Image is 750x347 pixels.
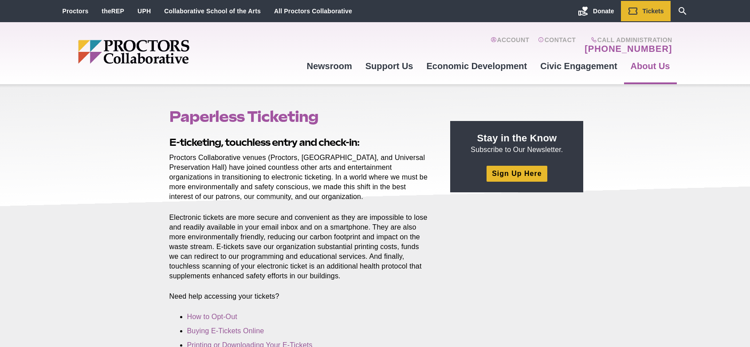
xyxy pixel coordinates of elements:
a: All Proctors Collaborative [274,8,352,15]
p: Proctors Collaborative venues (Proctors, [GEOGRAPHIC_DATA], and Universal Preservation Hall) have... [169,153,430,202]
img: Proctors logo [78,40,258,64]
span: Donate [593,8,614,15]
a: Proctors [63,8,89,15]
a: Buying E-Tickets Online [187,327,264,335]
a: [PHONE_NUMBER] [585,43,672,54]
p: Need help accessing your tickets? [169,292,430,301]
a: Sign Up Here [487,166,547,181]
a: Account [491,36,529,54]
span: Call Administration [582,36,672,43]
a: Tickets [621,1,671,21]
strong: Stay in the Know [477,133,557,144]
a: Search [671,1,695,21]
h1: Paperless Ticketing [169,108,430,125]
span: Tickets [643,8,664,15]
a: Contact [538,36,576,54]
p: Electronic tickets are more secure and convenient as they are impossible to lose and readily avai... [169,213,430,281]
a: Newsroom [300,54,358,78]
a: How to Opt-Out [187,313,237,320]
p: Subscribe to Our Newsletter. [461,132,573,155]
a: theREP [102,8,124,15]
a: Economic Development [420,54,534,78]
a: Support Us [359,54,420,78]
a: Civic Engagement [534,54,624,78]
a: About Us [624,54,677,78]
a: Donate [571,1,620,21]
a: Collaborative School of the Arts [164,8,261,15]
a: UPH [137,8,151,15]
strong: E-ticketing, touchless entry and check-in: [169,136,359,148]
